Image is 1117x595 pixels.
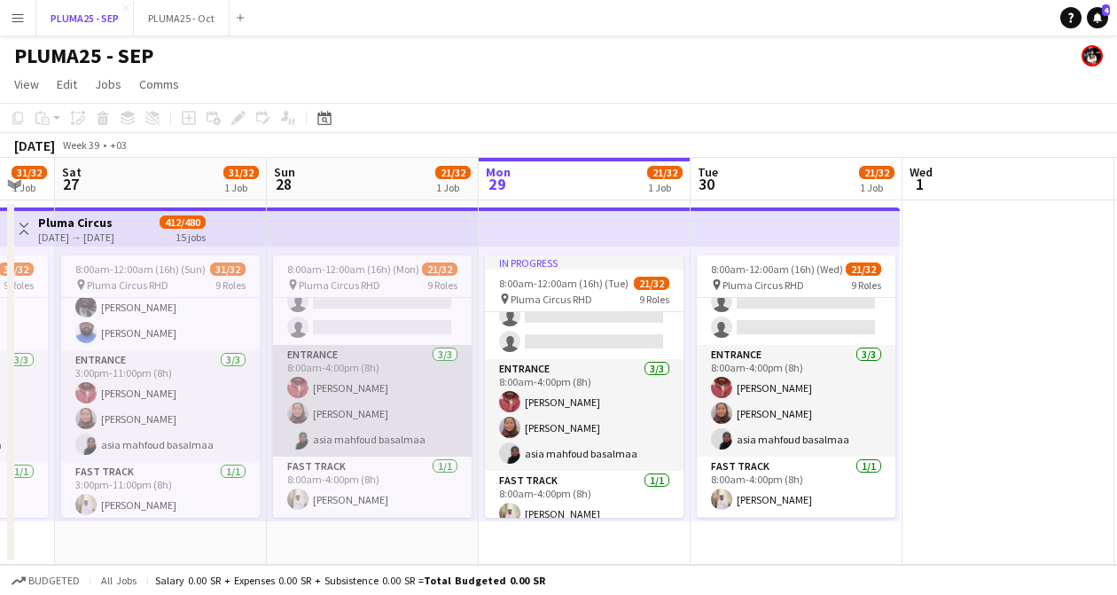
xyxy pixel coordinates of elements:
[155,574,545,587] div: Salary 0.00 SR + Expenses 0.00 SR + Subsistence 0.00 SR =
[436,181,470,194] div: 1 Job
[634,277,669,290] span: 21/32
[87,278,168,292] span: Pluma Circus RHD
[427,278,457,292] span: 9 Roles
[485,359,683,471] app-card-role: Entrance3/38:00am-4:00pm (8h)[PERSON_NAME][PERSON_NAME]asia mahfoud basalmaa
[648,181,682,194] div: 1 Job
[223,166,259,179] span: 31/32
[271,174,295,194] span: 28
[860,181,894,194] div: 1 Job
[499,277,629,290] span: 8:00am-12:00am (16h) (Tue)
[224,181,258,194] div: 1 Job
[511,293,592,306] span: Pluma Circus RHD
[61,255,260,518] app-job-card: 8:00am-12:00am (16h) (Sun)31/32 Pluma Circus RHD9 RolesMohanad Altayep[PERSON_NAME][PERSON_NAME][...
[28,575,80,587] span: Budgeted
[14,137,55,154] div: [DATE]
[846,262,881,276] span: 21/32
[1087,7,1108,28] a: 4
[698,164,718,180] span: Tue
[50,73,84,96] a: Edit
[273,345,472,457] app-card-role: Entrance3/38:00am-4:00pm (8h)[PERSON_NAME][PERSON_NAME]asia mahfoud basalmaa
[110,138,127,152] div: +03
[59,174,82,194] span: 27
[88,73,129,96] a: Jobs
[859,166,894,179] span: 21/32
[95,76,121,92] span: Jobs
[61,350,260,462] app-card-role: Entrance3/33:00pm-11:00pm (8h)[PERSON_NAME][PERSON_NAME]asia mahfoud basalmaa
[422,262,457,276] span: 21/32
[38,215,114,231] h3: Pluma Circus
[711,262,843,276] span: 8:00am-12:00am (16h) (Wed)
[424,574,545,587] span: Total Budgeted 0.00 SR
[647,166,683,179] span: 21/32
[36,1,134,35] button: PLUMA25 - SEP
[12,166,47,179] span: 31/32
[38,231,114,244] div: [DATE] → [DATE]
[176,229,206,244] div: 15 jobs
[273,457,472,517] app-card-role: Fast Track1/18:00am-4:00pm (8h)[PERSON_NAME]
[695,174,718,194] span: 30
[274,164,295,180] span: Sun
[483,174,511,194] span: 29
[160,215,206,229] span: 412/480
[215,278,246,292] span: 9 Roles
[210,262,246,276] span: 31/32
[4,278,34,292] span: 9 Roles
[61,462,260,522] app-card-role: Fast Track1/13:00pm-11:00pm (8h)[PERSON_NAME]
[9,571,82,591] button: Budgeted
[98,574,140,587] span: All jobs
[59,138,103,152] span: Week 39
[287,262,419,276] span: 8:00am-12:00am (16h) (Mon)
[851,278,881,292] span: 9 Roles
[14,43,153,69] h1: PLUMA25 - SEP
[697,345,895,457] app-card-role: Entrance3/38:00am-4:00pm (8h)[PERSON_NAME][PERSON_NAME]asia mahfoud basalmaa
[485,255,683,518] app-job-card: In progress8:00am-12:00am (16h) (Tue)21/32 Pluma Circus RHD9 Roles Entrance3/38:00am-4:00pm (8h)[...
[134,1,230,35] button: PLUMA25 - Oct
[485,255,683,270] div: In progress
[435,166,471,179] span: 21/32
[1102,4,1110,16] span: 4
[697,255,895,518] app-job-card: 8:00am-12:00am (16h) (Wed)21/32 Pluma Circus RHD9 Roles Entrance3/38:00am-4:00pm (8h)[PERSON_NAME...
[14,76,39,92] span: View
[7,73,46,96] a: View
[723,278,804,292] span: Pluma Circus RHD
[697,457,895,517] app-card-role: Fast Track1/18:00am-4:00pm (8h)[PERSON_NAME]
[57,76,77,92] span: Edit
[273,255,472,518] app-job-card: 8:00am-12:00am (16h) (Mon)21/32 Pluma Circus RHD9 Roles Entrance3/38:00am-4:00pm (8h)[PERSON_NAME...
[639,293,669,306] span: 9 Roles
[485,471,683,531] app-card-role: Fast Track1/18:00am-4:00pm (8h)[PERSON_NAME]
[907,174,933,194] span: 1
[12,181,46,194] div: 1 Job
[910,164,933,180] span: Wed
[1082,45,1103,67] app-user-avatar: Abdulmalik Al-Ghamdi
[75,262,206,276] span: 8:00am-12:00am (16h) (Sun)
[62,164,82,180] span: Sat
[139,76,179,92] span: Comms
[132,73,186,96] a: Comms
[299,278,380,292] span: Pluma Circus RHD
[486,164,511,180] span: Mon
